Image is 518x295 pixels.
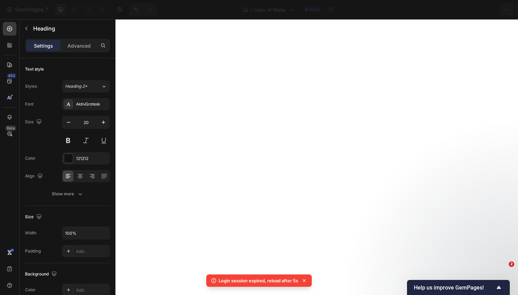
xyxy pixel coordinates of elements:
[76,287,108,293] div: Add...
[509,261,514,267] span: 2
[25,188,110,200] button: Show more
[25,248,41,254] div: Padding
[52,190,84,197] div: Show more
[25,66,44,72] div: Text style
[309,7,320,13] span: Draft
[7,73,16,78] div: 450
[65,83,87,89] span: Heading 2*
[453,7,464,13] span: Save
[25,287,36,293] div: Color
[76,156,108,162] div: 121212
[414,284,495,291] span: Help us improve GemPages!
[76,248,108,255] div: Add...
[25,83,37,89] div: Styles
[414,283,503,292] button: Show survey - Help us improve GemPages!
[45,5,48,14] p: 7
[254,6,286,13] span: Copy of Water
[250,6,252,13] span: /
[447,3,470,16] button: Save
[62,80,110,93] button: Heading 2*
[478,6,495,13] div: Publish
[25,101,34,107] div: Font
[129,3,157,16] div: Undo/Redo
[115,19,518,295] iframe: Design area
[25,212,43,222] div: Size
[25,118,43,127] div: Size
[25,230,36,236] div: Width
[34,42,53,49] p: Settings
[472,3,501,16] button: Publish
[3,3,51,16] button: 7
[25,155,36,161] div: Color
[76,101,108,108] div: AktivGrotesk
[62,227,110,239] input: Auto
[25,172,44,181] div: Align
[67,42,91,49] p: Advanced
[5,125,16,131] div: Beta
[219,277,298,284] p: Login session expired, reload after 5s
[33,24,107,33] p: Heading
[495,272,511,288] iframe: Intercom live chat
[25,270,58,279] div: Background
